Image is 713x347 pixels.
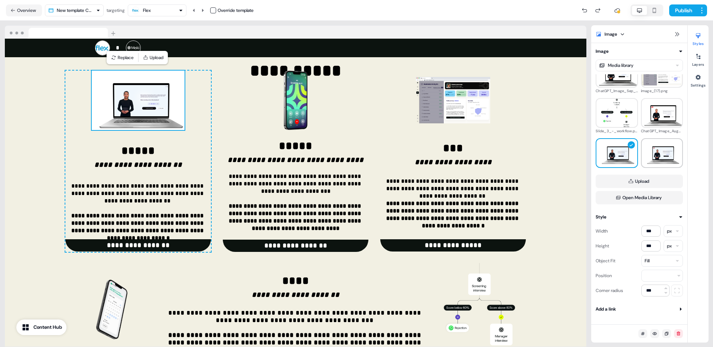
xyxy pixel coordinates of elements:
button: Fill [641,255,683,267]
button: Publish [669,4,697,16]
div: Flex [143,7,151,14]
button: Replace [108,52,137,63]
img: Image [416,71,490,130]
div: New template Copy [57,7,93,14]
div: Height [596,240,609,252]
div: Image [596,48,609,55]
img: Image [65,280,158,339]
div: targeting [107,7,125,14]
button: Styles [688,30,709,46]
button: Upload [596,175,683,188]
div: ChatGPT_Image_Aug_29,_2025,_02_10_40_PM.png [641,128,683,134]
div: ChatGPT_Image_Sep_1,_2025,_04_31_42_PM.png [596,88,638,94]
button: Add a link [596,305,683,313]
div: image_(17).png [641,88,683,94]
img: ChatGPT_Image_Aug_29,_2025,_02_10_40_PM.png [642,100,683,127]
button: Overview [6,4,42,16]
div: Position [596,270,612,282]
img: Slide_3_-_workflow.png [596,93,637,133]
div: Override template [218,7,254,14]
div: Style [596,213,606,221]
div: Add a link [596,305,616,313]
img: Image [92,71,185,130]
img: Untitled_presentation_(1).png [596,142,637,165]
div: px [667,227,672,235]
div: Content Hub [33,324,62,331]
button: Content Hub [16,320,66,335]
button: Flex [128,4,186,16]
button: Upload [140,52,166,63]
div: Corner radius [596,285,623,296]
button: Open Media Library [596,191,683,204]
div: Image [605,30,617,38]
button: Style [596,213,683,221]
img: Image [249,71,342,130]
img: Untitled_presentation-removebg-preview.png [642,142,683,165]
div: Width [596,225,608,237]
div: px [667,242,672,250]
div: Media library [608,62,634,69]
button: Image [596,48,683,55]
button: Settings [688,71,709,88]
div: Object Fit [596,255,615,267]
button: Layers [688,51,709,67]
img: Browser topbar [5,26,119,39]
div: Slide_3_-_workflow.png [596,128,638,134]
div: Fill [645,257,649,265]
